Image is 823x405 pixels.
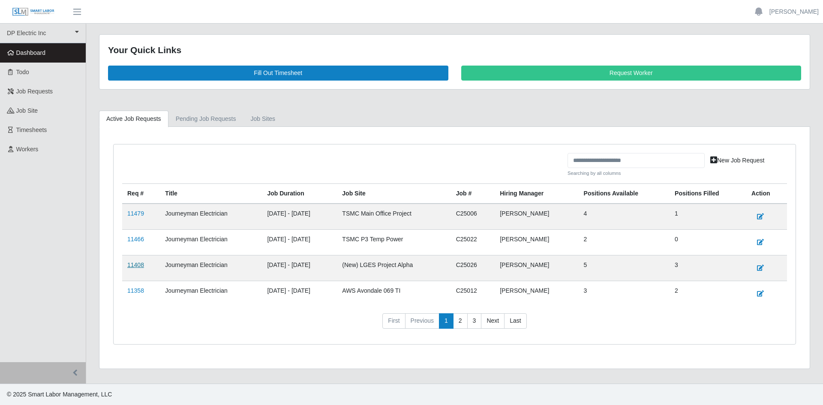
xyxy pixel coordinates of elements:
[451,230,495,255] td: C25022
[262,255,337,281] td: [DATE] - [DATE]
[451,184,495,204] th: Job #
[16,126,47,133] span: Timesheets
[12,7,55,17] img: SLM Logo
[160,281,262,307] td: Journeyman Electrician
[337,255,451,281] td: (New) LGES Project Alpha
[579,184,670,204] th: Positions Available
[160,230,262,255] td: Journeyman Electrician
[127,287,144,294] a: 11358
[467,313,482,329] a: 3
[495,255,578,281] td: [PERSON_NAME]
[579,281,670,307] td: 3
[439,313,454,329] a: 1
[243,111,283,127] a: job sites
[16,69,29,75] span: Todo
[337,230,451,255] td: TSMC P3 Temp Power
[461,66,802,81] a: Request Worker
[122,313,787,336] nav: pagination
[16,146,39,153] span: Workers
[451,204,495,230] td: C25006
[262,281,337,307] td: [DATE] - [DATE]
[127,261,144,268] a: 11408
[495,230,578,255] td: [PERSON_NAME]
[670,281,746,307] td: 2
[670,230,746,255] td: 0
[495,184,578,204] th: Hiring Manager
[337,204,451,230] td: TSMC Main Office Project
[168,111,243,127] a: Pending Job Requests
[127,236,144,243] a: 11466
[262,230,337,255] td: [DATE] - [DATE]
[453,313,468,329] a: 2
[160,184,262,204] th: Title
[108,66,448,81] a: Fill Out Timesheet
[670,255,746,281] td: 3
[746,184,787,204] th: Action
[705,153,770,168] a: New Job Request
[127,210,144,217] a: 11479
[160,255,262,281] td: Journeyman Electrician
[769,7,819,16] a: [PERSON_NAME]
[16,88,53,95] span: Job Requests
[99,111,168,127] a: Active Job Requests
[579,204,670,230] td: 4
[451,281,495,307] td: C25012
[451,255,495,281] td: C25026
[337,184,451,204] th: job site
[16,107,38,114] span: job site
[262,184,337,204] th: Job Duration
[16,49,46,56] span: Dashboard
[262,204,337,230] td: [DATE] - [DATE]
[504,313,526,329] a: Last
[670,204,746,230] td: 1
[495,204,578,230] td: [PERSON_NAME]
[7,391,112,398] span: © 2025 Smart Labor Management, LLC
[670,184,746,204] th: Positions Filled
[108,43,801,57] div: Your Quick Links
[122,184,160,204] th: Req #
[579,230,670,255] td: 2
[337,281,451,307] td: AWS Avondale 069 TI
[160,204,262,230] td: Journeyman Electrician
[568,170,705,177] small: Searching by all columns
[579,255,670,281] td: 5
[481,313,505,329] a: Next
[495,281,578,307] td: [PERSON_NAME]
